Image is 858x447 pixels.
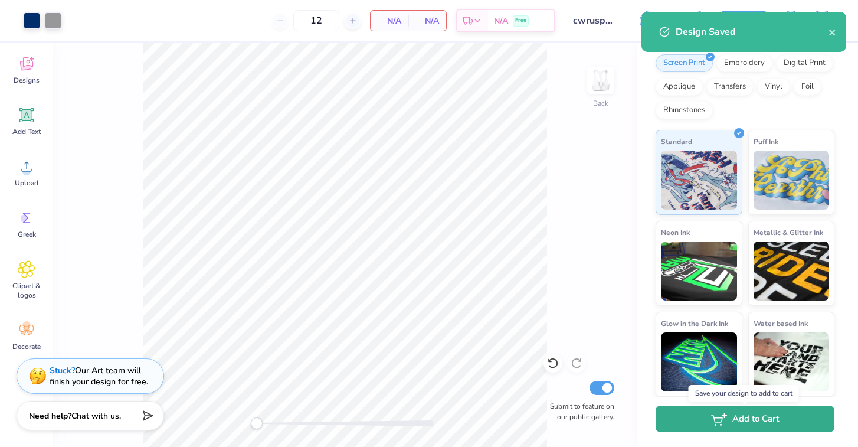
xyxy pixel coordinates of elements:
div: Embroidery [716,54,772,72]
div: Save your design to add to cart [689,385,799,402]
span: Chat with us. [71,410,121,422]
span: Greek [18,230,36,239]
div: Foil [794,78,821,96]
div: Accessibility label [251,417,263,429]
span: Standard [661,135,692,148]
span: Upload [15,178,38,188]
span: Glow in the Dark Ink [661,317,728,329]
button: close [828,25,837,39]
div: Design Saved [676,25,828,39]
div: Applique [656,78,703,96]
span: Add Text [12,127,41,136]
span: Decorate [12,342,41,351]
img: Metallic & Glitter Ink [754,242,830,301]
div: Transfers [706,78,754,96]
img: Neon Ink [661,242,737,301]
span: Clipart & logos [7,281,46,300]
div: Screen Print [656,54,713,72]
span: N/A [378,15,401,27]
div: Our Art team will finish your design for free. [50,365,148,387]
label: Submit to feature on our public gallery. [543,401,614,422]
span: Puff Ink [754,135,778,148]
img: Back [589,68,613,92]
img: Puff Ink [754,151,830,210]
img: Glow in the Dark Ink [661,332,737,391]
span: Free [515,17,526,25]
input: – – [293,10,339,31]
input: Untitled Design [564,9,622,32]
div: Rhinestones [656,102,713,119]
div: Vinyl [757,78,790,96]
span: N/A [494,15,508,27]
span: Designs [14,76,40,85]
strong: Stuck? [50,365,75,376]
button: Add to Cart [656,406,834,432]
strong: Need help? [29,410,71,422]
span: Water based Ink [754,317,808,329]
span: Neon Ink [661,226,690,239]
img: Water based Ink [754,332,830,391]
span: N/A [415,15,439,27]
div: Digital Print [776,54,833,72]
span: Metallic & Glitter Ink [754,226,823,239]
div: Back [593,98,608,109]
img: Standard [661,151,737,210]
